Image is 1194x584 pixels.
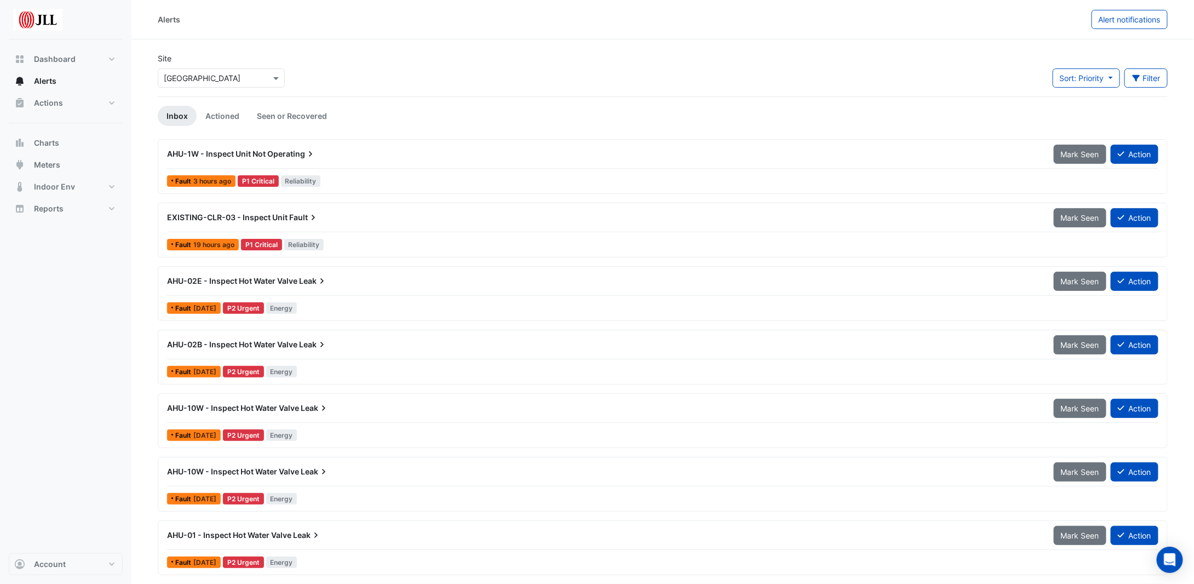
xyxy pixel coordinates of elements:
span: Sun 24-Aug-2025 15:15 AEST [193,431,216,439]
span: Leak [299,339,328,350]
span: Mark Seen [1061,150,1099,159]
label: Site [158,53,171,64]
app-icon: Indoor Env [14,181,25,192]
span: Wed 27-Aug-2025 17:15 AEST [193,368,216,376]
span: Sat 30-Aug-2025 12:45 AEST [193,304,216,312]
span: Energy [266,493,297,505]
span: Fault [175,178,193,185]
a: Actioned [197,106,248,126]
a: Inbox [158,106,197,126]
div: P2 Urgent [223,493,264,505]
button: Actions [9,92,123,114]
button: Action [1111,208,1158,227]
div: P2 Urgent [223,302,264,314]
button: Action [1111,399,1158,418]
button: Account [9,553,123,575]
span: Indoor Env [34,181,75,192]
span: Reports [34,203,64,214]
span: Fault [175,369,193,375]
span: Alert notifications [1099,15,1161,24]
div: P1 Critical [241,239,282,250]
span: Mark Seen [1061,277,1099,286]
span: Fault [175,559,193,566]
a: Seen or Recovered [248,106,336,126]
span: Leak [301,466,329,477]
div: P1 Critical [238,175,279,187]
div: Open Intercom Messenger [1157,547,1183,573]
span: Charts [34,138,59,148]
span: Leak [299,276,328,287]
button: Mark Seen [1054,145,1106,164]
button: Alerts [9,70,123,92]
button: Reports [9,198,123,220]
button: Action [1111,462,1158,482]
span: Energy [266,557,297,568]
button: Charts [9,132,123,154]
button: Action [1111,335,1158,354]
span: Mark Seen [1061,531,1099,540]
span: Leak [293,530,322,541]
span: Fault [175,432,193,439]
span: Mark Seen [1061,213,1099,222]
span: Sort: Priority [1060,73,1104,83]
span: Energy [266,366,297,377]
span: Energy [266,430,297,441]
app-icon: Alerts [14,76,25,87]
button: Sort: Priority [1053,68,1120,88]
span: Mark Seen [1061,467,1099,477]
span: Alerts [34,76,56,87]
button: Meters [9,154,123,176]
span: Fault [289,212,319,223]
span: AHU-1W - Inspect Unit Not [167,149,266,158]
span: Mark Seen [1061,340,1099,350]
button: Indoor Env [9,176,123,198]
app-icon: Charts [14,138,25,148]
button: Action [1111,526,1158,545]
button: Mark Seen [1054,272,1106,291]
button: Filter [1124,68,1168,88]
button: Mark Seen [1054,208,1106,227]
span: Reliability [281,175,321,187]
span: Sun 31-Aug-2025 16:45 AEST [193,241,234,249]
span: Mon 01-Sep-2025 08:45 AEST [193,177,231,185]
div: P2 Urgent [223,430,264,441]
span: Fault [175,496,193,502]
span: Leak [301,403,329,414]
app-icon: Reports [14,203,25,214]
button: Action [1111,272,1158,291]
button: Alert notifications [1092,10,1168,29]
div: Alerts [158,14,180,25]
div: P2 Urgent [223,557,264,568]
div: P2 Urgent [223,366,264,377]
img: Company Logo [13,9,62,31]
span: Fault [175,305,193,312]
span: AHU-10W - Inspect Hot Water Valve [167,467,299,476]
span: AHU-02B - Inspect Hot Water Valve [167,340,297,349]
button: Mark Seen [1054,399,1106,418]
span: Dashboard [34,54,76,65]
span: Sat 09-Aug-2025 14:30 AEST [193,558,216,566]
span: Actions [34,98,63,108]
app-icon: Actions [14,98,25,108]
button: Mark Seen [1054,526,1106,545]
button: Action [1111,145,1158,164]
span: Energy [266,302,297,314]
button: Mark Seen [1054,462,1106,482]
span: EXISTING-CLR-03 - Inspect Unit [167,213,288,222]
span: Sun 24-Aug-2025 15:15 AEST [193,495,216,503]
span: Operating [267,148,316,159]
app-icon: Dashboard [14,54,25,65]
span: Meters [34,159,60,170]
span: Account [34,559,66,570]
app-icon: Meters [14,159,25,170]
button: Dashboard [9,48,123,70]
span: Mark Seen [1061,404,1099,413]
button: Mark Seen [1054,335,1106,354]
span: Fault [175,242,193,248]
span: AHU-01 - Inspect Hot Water Valve [167,530,291,540]
span: Reliability [284,239,324,250]
span: AHU-02E - Inspect Hot Water Valve [167,276,297,285]
span: AHU-10W - Inspect Hot Water Valve [167,403,299,413]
